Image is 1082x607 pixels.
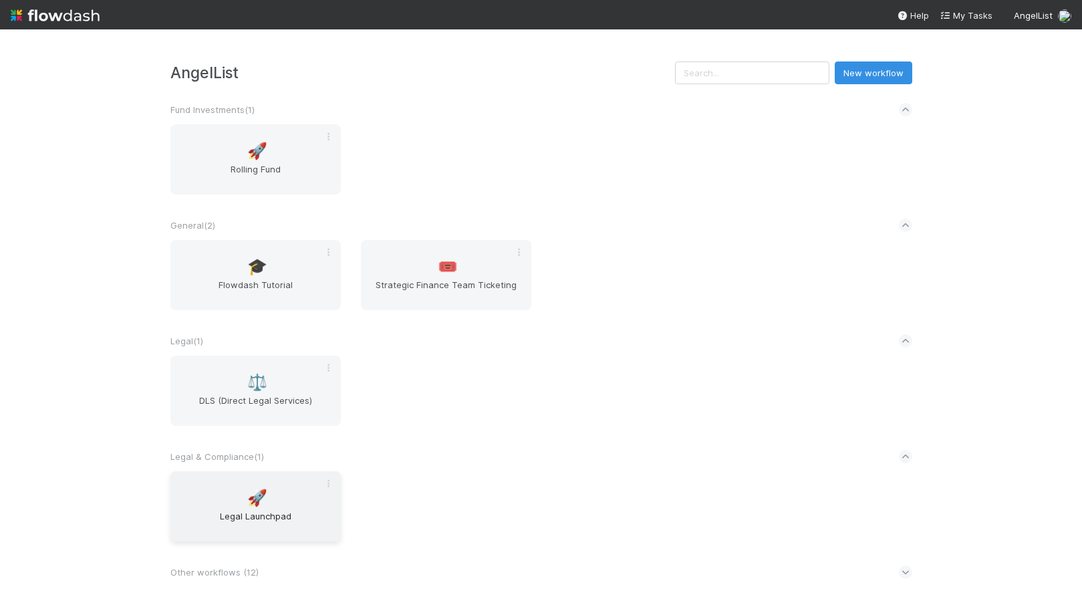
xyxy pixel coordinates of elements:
span: Fund Investments ( 1 ) [170,104,255,115]
a: 🚀Legal Launchpad [170,471,341,541]
span: My Tasks [940,10,992,21]
span: Flowdash Tutorial [176,278,335,305]
span: Other workflows ( 12 ) [170,567,259,578]
a: My Tasks [940,9,992,22]
button: New workflow [835,62,912,84]
span: 🚀 [247,142,267,160]
h3: AngelList [170,64,675,82]
a: ⚖️DLS (Direct Legal Services) [170,356,341,426]
span: 🎟️ [438,258,458,275]
span: Legal Launchpad [176,509,335,536]
span: ⚖️ [247,374,267,391]
a: 🎓Flowdash Tutorial [170,240,341,310]
span: Rolling Fund [176,162,335,189]
a: 🚀Rolling Fund [170,124,341,195]
a: 🎟️Strategic Finance Team Ticketing [361,240,531,310]
input: Search... [675,62,829,84]
img: avatar_6811aa62-070e-4b0a-ab85-15874fb457a1.png [1058,9,1071,23]
span: Legal ( 1 ) [170,336,203,346]
span: Legal & Compliance ( 1 ) [170,451,264,462]
span: 🚀 [247,489,267,507]
span: Strategic Finance Team Ticketing [366,278,526,305]
img: logo-inverted-e16ddd16eac7371096b0.svg [11,4,100,27]
span: AngelList [1014,10,1053,21]
span: DLS (Direct Legal Services) [176,394,335,420]
span: General ( 2 ) [170,220,215,231]
span: 🎓 [247,258,267,275]
div: Help [897,9,929,22]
